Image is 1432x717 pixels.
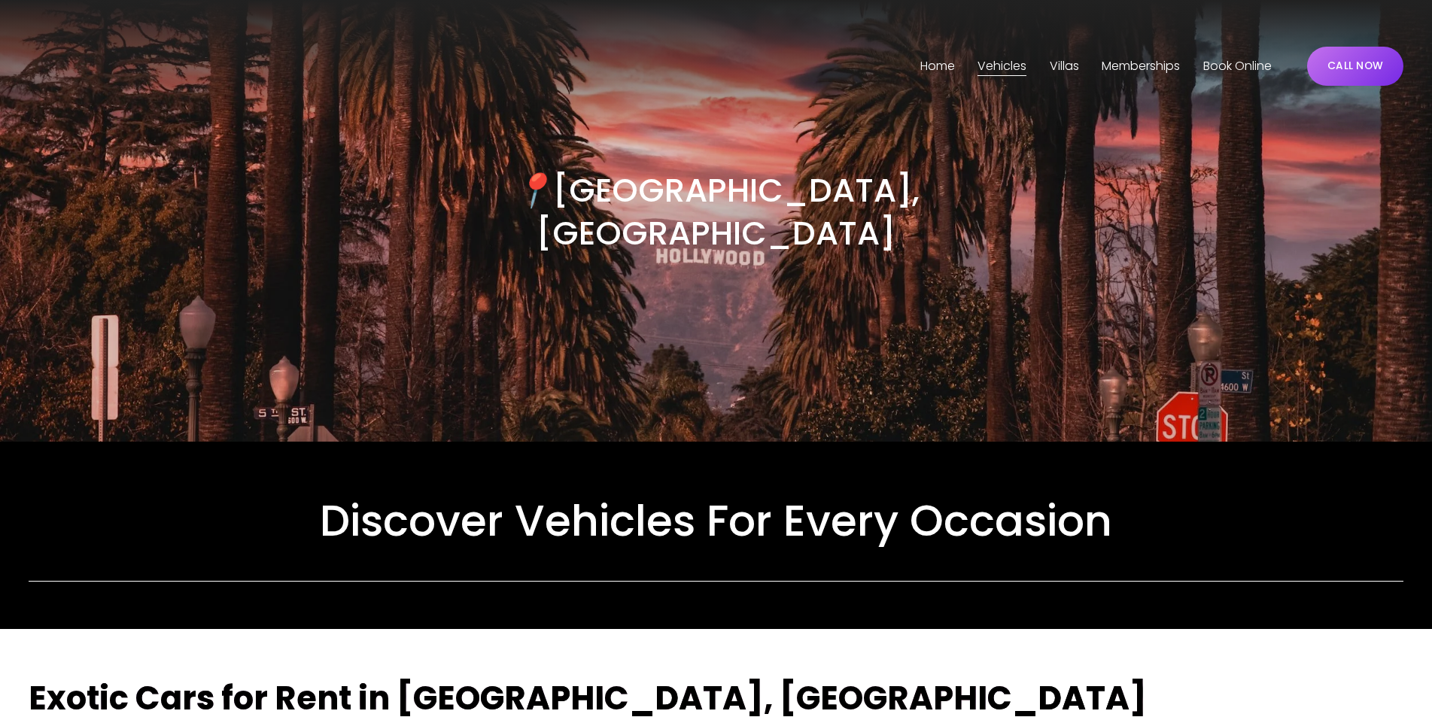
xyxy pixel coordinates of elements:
h3: [GEOGRAPHIC_DATA], [GEOGRAPHIC_DATA] [372,169,1060,256]
a: Memberships [1102,54,1180,78]
a: CALL NOW [1307,47,1403,86]
em: 📍 [512,167,553,213]
a: folder dropdown [1050,54,1079,78]
span: Vehicles [977,56,1026,77]
img: Luxury Car &amp; Home Rentals For Every Occasion [29,29,149,104]
span: Villas [1050,56,1079,77]
a: Home [920,54,955,78]
a: Book Online [1203,54,1272,78]
a: folder dropdown [977,54,1026,78]
h2: Discover Vehicles For Every Occasion [29,493,1403,548]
